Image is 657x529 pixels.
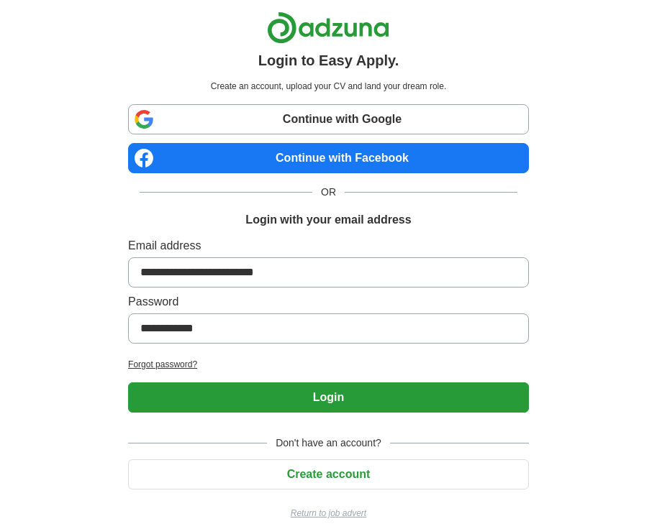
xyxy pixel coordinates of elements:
[245,211,411,229] h1: Login with your email address
[128,237,529,254] label: Email address
[128,143,529,173] a: Continue with Facebook
[267,436,390,451] span: Don't have an account?
[312,185,345,200] span: OR
[131,80,526,93] p: Create an account, upload your CV and land your dream role.
[267,11,389,44] img: Adzuna logo
[128,293,529,310] label: Password
[128,507,529,520] a: Return to job advert
[128,459,529,489] button: Create account
[128,468,529,480] a: Create account
[128,358,529,371] a: Forgot password?
[128,382,529,413] button: Login
[128,104,529,134] a: Continue with Google
[258,50,399,71] h1: Login to Easy Apply.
